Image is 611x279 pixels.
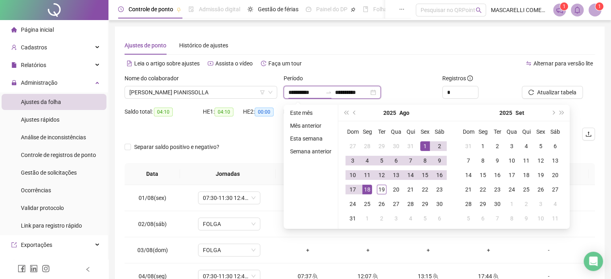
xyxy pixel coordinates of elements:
td: 2025-07-27 [345,139,360,153]
div: 7 [406,156,415,165]
span: to [325,89,332,96]
td: 2025-09-23 [490,182,505,197]
td: 2025-10-03 [533,197,548,211]
td: 2025-09-27 [548,182,562,197]
span: Folha de pagamento [373,6,425,12]
span: clock-circle [118,6,124,12]
span: Gestão de solicitações [21,169,77,176]
span: Painel do DP [316,6,347,12]
button: Atualizar tabela [522,86,583,99]
td: 2025-08-05 [374,153,389,168]
td: 2025-09-25 [519,182,533,197]
td: 2025-09-14 [461,168,476,182]
span: Atualizar tabela [537,88,576,97]
td: 2025-09-07 [461,153,476,168]
td: 2025-08-31 [461,139,476,153]
div: 9 [435,156,444,165]
div: 23 [492,185,502,194]
span: lock [11,80,17,86]
span: swap [526,61,531,66]
div: 3 [391,214,401,223]
td: 2025-08-28 [403,197,418,211]
td: 2025-09-03 [505,139,519,153]
div: 16 [492,170,502,180]
div: 11 [550,214,560,223]
span: pushpin [351,7,356,12]
div: 8 [507,214,517,223]
button: super-next-year [558,105,566,121]
th: Qui [519,124,533,139]
div: 5 [536,141,546,151]
td: 2025-08-29 [418,197,432,211]
button: month panel [515,105,524,121]
div: 6 [478,214,488,223]
td: 2025-09-08 [476,153,490,168]
span: 04:10 [154,108,173,116]
span: team [311,273,318,279]
label: Período [284,74,308,83]
td: 2025-08-31 [345,211,360,226]
td: 2025-08-19 [374,182,389,197]
td: 2025-10-08 [505,211,519,226]
div: 29 [377,141,386,151]
td: 2025-09-02 [374,211,389,226]
td: 2025-08-17 [345,182,360,197]
td: 2025-09-04 [519,139,533,153]
div: 27 [550,185,560,194]
span: bell [574,6,581,14]
td: 2025-09-24 [505,182,519,197]
label: Nome do colaborador [125,74,184,83]
span: 04:10 [215,108,233,116]
span: Ajustes da folha [21,99,61,105]
span: search [476,7,482,13]
div: 28 [406,199,415,209]
li: Semana anterior [287,147,335,156]
div: 15 [420,170,430,180]
th: Sex [533,124,548,139]
div: 19 [536,170,546,180]
div: 22 [420,185,430,194]
span: Assista o vídeo [215,60,253,67]
span: Integrações [21,259,51,266]
li: Este mês [287,108,335,118]
span: left [85,267,91,272]
span: 00:00 [255,108,274,116]
span: FOLGA [203,218,255,230]
span: team [492,273,499,279]
span: team [372,273,378,279]
span: Link para registro rápido [21,222,82,229]
sup: Atualize o seu contato no menu Meus Dados [595,2,603,10]
span: notification [556,6,563,14]
td: 2025-08-03 [345,153,360,168]
span: Relatórios [21,62,46,68]
td: 2025-09-21 [461,182,476,197]
span: team [432,273,438,279]
td: 2025-09-29 [476,197,490,211]
td: 2025-09-01 [360,211,374,226]
span: instagram [42,265,50,273]
span: Página inicial [21,26,54,33]
div: 17 [348,185,358,194]
td: 2025-09-15 [476,168,490,182]
div: 30 [391,141,401,151]
button: super-prev-year [341,105,350,121]
div: 15 [478,170,488,180]
div: 13 [391,170,401,180]
span: Registros [442,74,473,83]
div: 26 [377,199,386,209]
span: book [363,6,368,12]
div: 1 [362,214,372,223]
th: Entrada 1 [276,163,335,185]
div: 8 [478,156,488,165]
td: 2025-09-16 [490,168,505,182]
span: export [11,242,17,248]
td: 2025-07-31 [403,139,418,153]
div: 22 [478,185,488,194]
span: Exportações [21,242,52,248]
span: Histórico de ajustes [179,42,228,49]
button: month panel [399,105,409,121]
div: + [465,246,512,255]
th: Qui [403,124,418,139]
td: 2025-08-21 [403,182,418,197]
div: 1 [478,141,488,151]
